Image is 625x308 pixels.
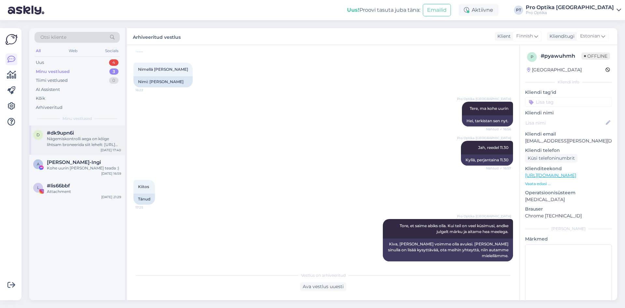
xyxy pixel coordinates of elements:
span: Finnish [516,33,533,40]
span: Kiitos [138,184,149,189]
div: Proovi tasuta juba täna: [347,6,420,14]
input: Lisa tag [525,97,612,107]
p: Kliendi telefon [525,147,612,154]
span: #dk9upn6i [47,130,74,136]
span: Pro Optika [GEOGRAPHIC_DATA] [457,214,511,219]
div: Hei, tarkistan sen nyt. [462,115,513,126]
div: Kiva, [PERSON_NAME] voimme olla avuksi. [PERSON_NAME] sinulla on lisää kysyttävää, ota meihin yht... [383,239,513,261]
div: [DATE] 17:40 [101,148,121,153]
span: Minu vestlused [62,116,92,122]
p: Operatsioonisüsteem [525,189,612,196]
div: [PERSON_NAME] [525,226,612,232]
span: Pro Optika [GEOGRAPHIC_DATA] [457,136,511,140]
p: Vaata edasi ... [525,181,612,187]
div: [DATE] 21:29 [101,195,121,199]
div: Arhiveeritud [36,104,62,111]
p: [MEDICAL_DATA] [525,196,612,203]
div: Kõik [36,95,45,102]
div: Kyllä, perjantaina 11.30 [461,154,513,166]
span: l [37,185,39,190]
p: Kliendi tag'id [525,89,612,96]
div: Pro Optika [526,10,614,15]
span: Annye Rooväli-Ingi [47,159,101,165]
label: Arhiveeritud vestlus [133,32,181,41]
p: [EMAIL_ADDRESS][PERSON_NAME][DOMAIN_NAME] [525,138,612,144]
span: Pro Optika [GEOGRAPHIC_DATA] [457,96,511,101]
div: Aktiivne [459,4,498,16]
span: Nähtud ✓ 16:57 [486,166,511,171]
div: Klient [495,33,511,40]
div: # pyawuhmh [541,52,581,60]
div: 0 [109,77,118,84]
div: 3 [109,68,118,75]
div: [GEOGRAPHIC_DATA] [527,66,582,73]
span: Estonian [580,33,600,40]
b: Uus! [347,7,359,13]
span: Tere, ma kohe uurin [470,106,508,111]
div: Pro Optika [GEOGRAPHIC_DATA] [526,5,614,10]
span: Offline [581,52,610,60]
div: AI Assistent [36,86,60,93]
div: Attachment [47,189,121,195]
div: Web [67,47,79,55]
div: Küsi telefoninumbrit [525,154,577,163]
span: #lis66bbf [47,183,70,189]
div: Kliendi info [525,79,612,85]
input: Lisa nimi [525,119,604,126]
div: [DATE] 16:59 [101,171,121,176]
span: Vestlus on arhiveeritud [301,272,346,278]
span: Nimellä [PERSON_NAME] [138,67,188,72]
span: Otsi kliente [40,34,66,41]
div: Kohe uurin [PERSON_NAME] teada :) [47,165,121,171]
span: Jah, reedel 11.30 [478,145,508,150]
span: A [37,162,40,167]
span: d [36,132,40,137]
div: 4 [109,59,118,66]
div: Uus [36,59,44,66]
span: p [531,54,534,59]
p: Kliendi nimi [525,110,612,116]
p: Chrome [TECHNICAL_ID] [525,213,612,219]
img: Askly Logo [5,33,18,46]
span: 17:25 [135,205,160,210]
span: 17:26 [487,262,511,267]
div: Nägemiskontrolli aega on kõige lihtsam broneerida siit lehelt: [URL][DOMAIN_NAME] [47,136,121,148]
a: Pro Optika [GEOGRAPHIC_DATA]Pro Optika [526,5,621,15]
div: PT [514,6,523,15]
p: Klienditeekond [525,165,612,172]
p: Märkmed [525,236,612,242]
div: Socials [104,47,120,55]
div: Tiimi vestlused [36,77,68,84]
div: Klienditugi [547,33,575,40]
p: Brauser [525,206,612,213]
button: Emailid [423,4,451,16]
span: Tore, et saime abiks olla. Kui teil on veel küsimusi, andke julgelt märku ja aitame hea meelega. [400,223,509,234]
div: Tänud [133,194,155,205]
div: Minu vestlused [36,68,70,75]
span: Nähtud ✓ 16:56 [486,127,511,132]
p: Kliendi email [525,131,612,138]
div: Nimi: [PERSON_NAME] [133,76,193,87]
a: [URL][DOMAIN_NAME] [525,172,576,178]
span: 16:22 [135,88,160,93]
div: All [35,47,42,55]
div: Ava vestlus uuesti [300,282,346,291]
